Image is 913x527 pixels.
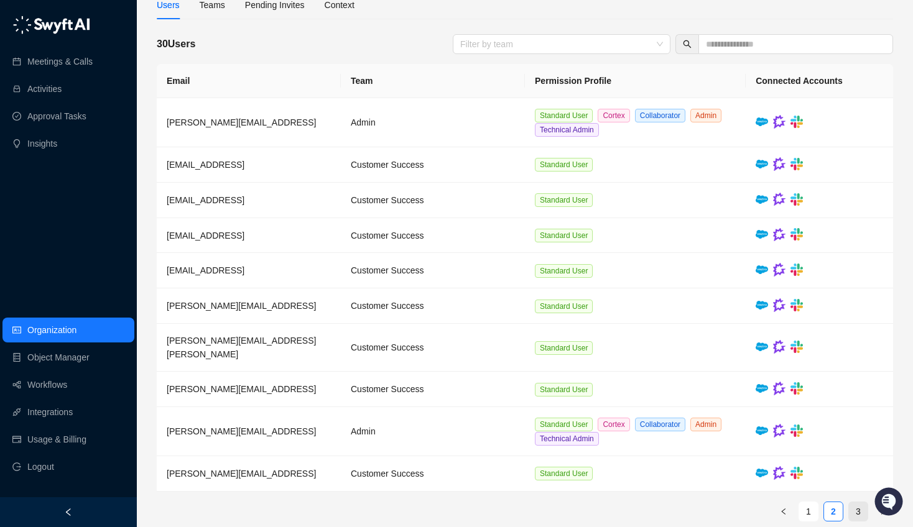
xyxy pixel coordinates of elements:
[167,117,316,127] span: [PERSON_NAME][EMAIL_ADDRESS]
[799,502,818,521] li: 1
[525,64,746,98] th: Permission Profile
[746,64,893,98] th: Connected Accounts
[873,486,907,520] iframe: Open customer support
[88,204,151,214] a: Powered byPylon
[773,340,786,354] img: gong-Dwh8HbPa.png
[341,183,525,218] td: Customer Success
[167,336,316,359] span: [PERSON_NAME][EMAIL_ADDRESS][PERSON_NAME]
[773,466,786,480] img: gong-Dwh8HbPa.png
[773,115,786,129] img: gong-Dwh8HbPa.png
[790,382,803,395] img: slack-Cn3INd-T.png
[341,288,525,324] td: Customer Success
[64,508,73,516] span: left
[535,109,593,122] span: Standard User
[341,218,525,254] td: Customer Success
[756,469,768,477] img: salesforce-ChMvK6Xa.png
[873,502,893,521] li: Next Page
[7,169,51,191] a: 📚Docs
[773,424,786,438] img: gong-Dwh8HbPa.png
[167,160,244,170] span: [EMAIL_ADDRESS]
[167,426,316,436] span: [PERSON_NAME][EMAIL_ADDRESS]
[535,229,593,242] span: Standard User
[535,383,593,396] span: Standard User
[12,50,226,70] p: Welcome 👋
[27,400,73,424] a: Integrations
[341,456,525,492] td: Customer Success
[790,341,803,353] img: slack-Cn3INd-T.png
[535,264,593,278] span: Standard User
[12,175,22,185] div: 📚
[848,502,868,521] li: 3
[341,372,525,407] td: Customer Success
[341,324,525,372] td: Customer Success
[27,318,76,342] a: Organization
[157,64,341,98] th: Email
[12,12,37,37] img: Swyft AI
[42,125,157,135] div: We're available if you need us!
[27,76,62,101] a: Activities
[790,116,803,128] img: slack-Cn3INd-T.png
[756,265,768,274] img: salesforce-ChMvK6Xa.png
[341,253,525,288] td: Customer Success
[535,158,593,172] span: Standard User
[756,384,768,393] img: salesforce-ChMvK6Xa.png
[12,462,21,471] span: logout
[341,64,525,98] th: Team
[773,298,786,312] img: gong-Dwh8HbPa.png
[51,169,101,191] a: 📶Status
[756,230,768,239] img: salesforce-ChMvK6Xa.png
[756,301,768,309] img: salesforce-ChMvK6Xa.png
[690,418,721,431] span: Admin
[823,502,843,521] li: 2
[773,193,786,206] img: gong-Dwh8HbPa.png
[124,204,151,214] span: Pylon
[211,116,226,131] button: Start new chat
[27,131,57,156] a: Insights
[27,104,86,129] a: Approval Tasks
[56,175,66,185] div: 📶
[780,508,787,515] span: left
[773,382,786,395] img: gong-Dwh8HbPa.png
[12,112,35,135] img: 5124521997842_fc6d7dfcefe973c2e489_88.png
[683,40,692,48] span: search
[790,467,803,479] img: slack-Cn3INd-T.png
[790,193,803,206] img: slack-Cn3INd-T.png
[824,502,843,521] a: 2
[635,109,685,122] span: Collaborator
[790,263,803,276] img: slack-Cn3INd-T.png
[167,384,316,394] span: [PERSON_NAME][EMAIL_ADDRESS]
[773,157,786,171] img: gong-Dwh8HbPa.png
[27,454,54,479] span: Logout
[598,418,629,431] span: Cortex
[167,301,316,311] span: [PERSON_NAME][EMAIL_ADDRESS]
[157,37,195,52] h5: 30 Users
[535,467,593,480] span: Standard User
[756,342,768,351] img: salesforce-ChMvK6Xa.png
[535,432,599,446] span: Technical Admin
[756,195,768,204] img: salesforce-ChMvK6Xa.png
[690,109,721,122] span: Admin
[790,424,803,437] img: slack-Cn3INd-T.png
[341,407,525,456] td: Admin
[341,147,525,183] td: Customer Success
[756,117,768,126] img: salesforce-ChMvK6Xa.png
[773,228,786,242] img: gong-Dwh8HbPa.png
[341,98,525,147] td: Admin
[25,174,46,186] span: Docs
[167,231,244,241] span: [EMAIL_ADDRESS]
[167,469,316,479] span: [PERSON_NAME][EMAIL_ADDRESS]
[635,418,685,431] span: Collaborator
[535,418,593,431] span: Standard User
[756,426,768,435] img: salesforce-ChMvK6Xa.png
[68,174,96,186] span: Status
[27,345,90,370] a: Object Manager
[598,109,629,122] span: Cortex
[849,502,868,521] a: 3
[167,265,244,275] span: [EMAIL_ADDRESS]
[27,49,93,74] a: Meetings & Calls
[774,502,794,521] li: Previous Page
[535,123,599,137] span: Technical Admin
[773,263,786,277] img: gong-Dwh8HbPa.png
[756,160,768,168] img: salesforce-ChMvK6Xa.png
